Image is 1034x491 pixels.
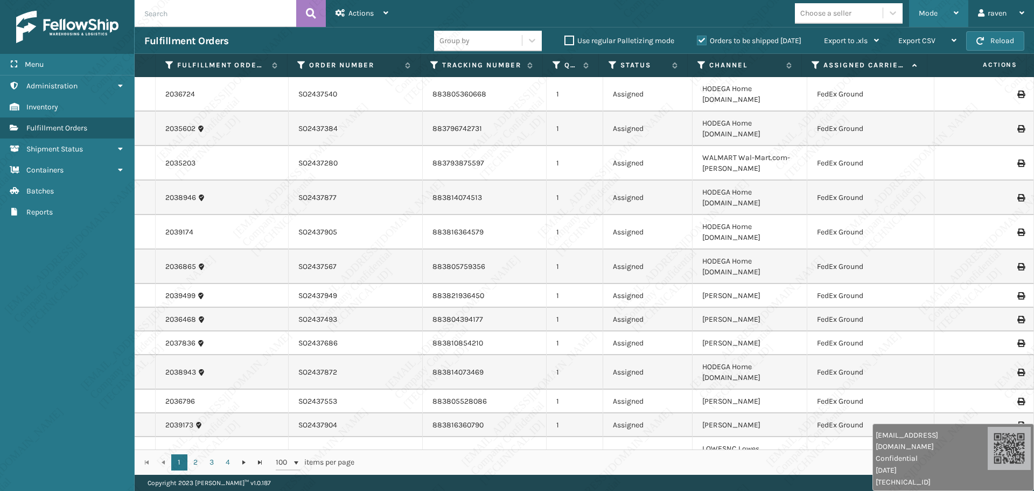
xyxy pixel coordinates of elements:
[432,89,486,99] a: 883805360668
[603,112,693,146] td: Assigned
[603,331,693,355] td: Assigned
[547,308,603,331] td: 1
[1017,421,1024,429] i: Print Label
[807,181,934,215] td: FedEx Ground
[165,227,193,238] a: 2039174
[432,315,483,324] a: 883804394177
[171,454,187,471] a: 1
[876,453,988,464] span: Confidential
[432,158,484,168] a: 883793875597
[1017,229,1024,236] i: Print Label
[25,60,44,69] span: Menu
[1017,292,1024,300] i: Print Label
[547,437,603,472] td: 1
[439,35,470,46] div: Group by
[547,390,603,413] td: 1
[603,77,693,112] td: Assigned
[547,413,603,437] td: 1
[547,355,603,390] td: 1
[1017,125,1024,133] i: Print Label
[289,284,423,308] td: SO2437949
[165,367,196,378] a: 2038943
[165,158,195,169] a: 2035203
[432,124,482,133] a: 883796742731
[165,261,196,272] a: 2036865
[165,449,195,460] a: 2035573
[876,465,988,476] span: [DATE]
[876,476,988,488] span: [TECHNICAL_ID]
[823,60,907,70] label: Assigned Carrier Service
[432,368,484,377] a: 883814073469
[26,165,64,175] span: Containers
[148,475,271,491] p: Copyright 2023 [PERSON_NAME]™ v 1.0.187
[26,102,58,112] span: Inventory
[432,420,484,430] a: 883816360790
[547,112,603,146] td: 1
[800,8,851,19] div: Choose a seller
[26,144,83,154] span: Shipment Status
[442,60,522,70] label: Tracking Number
[919,9,938,18] span: Mode
[289,250,423,284] td: SO2437567
[1017,194,1024,202] i: Print Label
[177,60,267,70] label: Fulfillment Order Id
[693,331,807,355] td: [PERSON_NAME]
[547,146,603,181] td: 1
[693,437,807,472] td: LOWESNC Lowes Companies Inc
[289,77,423,112] td: SO2437540
[220,454,236,471] a: 4
[26,208,53,217] span: Reports
[603,390,693,413] td: Assigned
[26,123,87,133] span: Fulfillment Orders
[603,215,693,250] td: Assigned
[1017,398,1024,405] i: Print Label
[693,284,807,308] td: [PERSON_NAME]
[289,413,423,437] td: SO2437904
[256,458,264,467] span: Go to the last page
[603,250,693,284] td: Assigned
[165,123,195,134] a: 2035602
[807,331,934,355] td: FedEx Ground
[807,112,934,146] td: FedEx Ground
[603,355,693,390] td: Assigned
[693,215,807,250] td: HODEGA Home [DOMAIN_NAME]
[807,308,934,331] td: FedEx Ground
[165,291,195,301] a: 2039499
[240,458,248,467] span: Go to the next page
[1017,340,1024,347] i: Print Label
[204,454,220,471] a: 3
[693,308,807,331] td: [PERSON_NAME]
[603,308,693,331] td: Assigned
[276,457,292,468] span: 100
[1017,91,1024,98] i: Print Label
[289,215,423,250] td: SO2437905
[289,181,423,215] td: SO2437877
[547,77,603,112] td: 1
[807,146,934,181] td: FedEx Ground
[144,34,228,47] h3: Fulfillment Orders
[603,284,693,308] td: Assigned
[807,437,934,472] td: FedEx Ground
[547,181,603,215] td: 1
[432,338,483,348] a: 883810854210
[898,36,935,45] span: Export CSV
[807,215,934,250] td: FedEx Ground
[1017,263,1024,271] i: Print Label
[807,390,934,413] td: FedEx Ground
[348,9,374,18] span: Actions
[432,262,485,271] a: 883805759356
[165,396,195,407] a: 2036796
[289,146,423,181] td: SO2437280
[289,331,423,355] td: SO2437686
[16,11,118,43] img: logo
[547,331,603,355] td: 1
[289,355,423,390] td: SO2437872
[693,181,807,215] td: HODEGA Home [DOMAIN_NAME]
[807,413,934,437] td: FedEx Ground
[165,420,193,431] a: 2039173
[289,390,423,413] td: SO2437553
[620,60,667,70] label: Status
[165,192,196,203] a: 2038946
[289,437,423,472] td: SO2437372
[693,146,807,181] td: WALMART Wal-Mart.com-[PERSON_NAME]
